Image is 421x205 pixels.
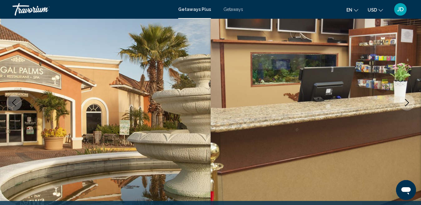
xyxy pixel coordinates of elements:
[368,5,383,14] button: Change currency
[399,95,415,110] button: Next image
[346,5,358,14] button: Change language
[6,95,22,110] button: Previous image
[392,3,409,16] button: User Menu
[396,180,416,200] iframe: Button to launch messaging window
[397,6,404,12] span: JD
[346,7,352,12] span: en
[223,7,243,12] a: Getaways
[12,3,172,16] a: Travorium
[178,7,211,12] a: Getaways Plus
[368,7,377,12] span: USD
